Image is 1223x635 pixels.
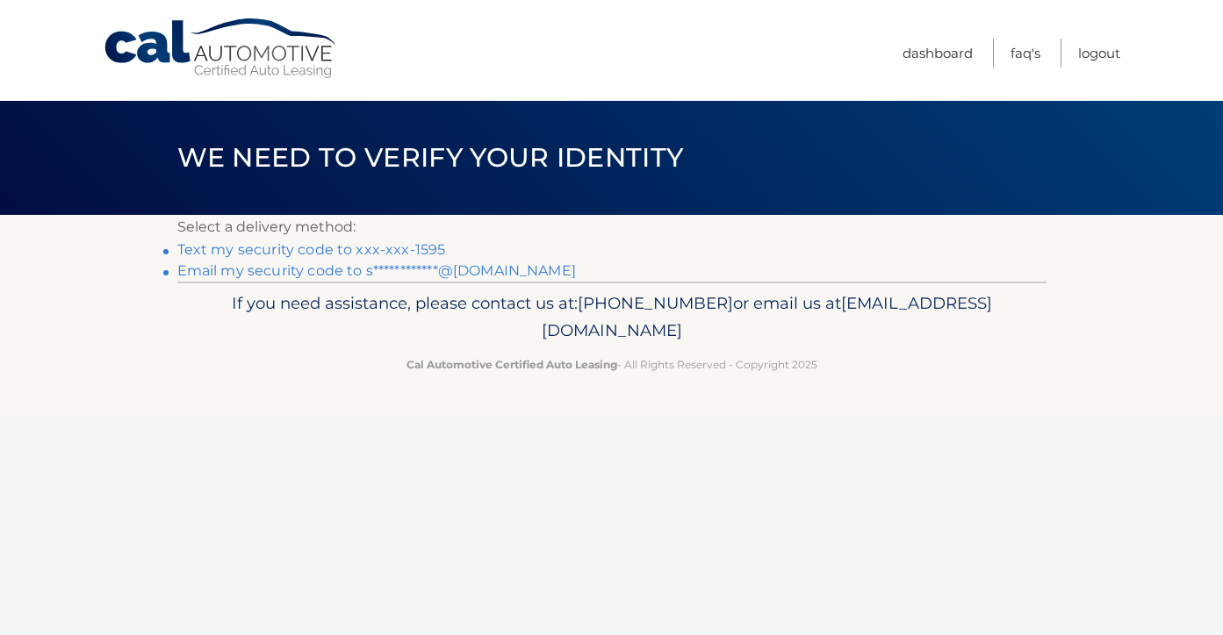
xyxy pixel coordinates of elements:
a: FAQ's [1011,39,1040,68]
span: [PHONE_NUMBER] [578,293,733,313]
span: We need to verify your identity [177,141,684,174]
a: Logout [1078,39,1120,68]
strong: Cal Automotive Certified Auto Leasing [406,358,617,371]
p: If you need assistance, please contact us at: or email us at [189,289,1035,346]
p: Select a delivery method: [177,215,1047,239]
p: - All Rights Reserved - Copyright 2025 [189,355,1035,374]
a: Text my security code to xxx-xxx-1595 [177,241,446,258]
a: Cal Automotive [103,18,340,80]
a: Dashboard [903,39,973,68]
